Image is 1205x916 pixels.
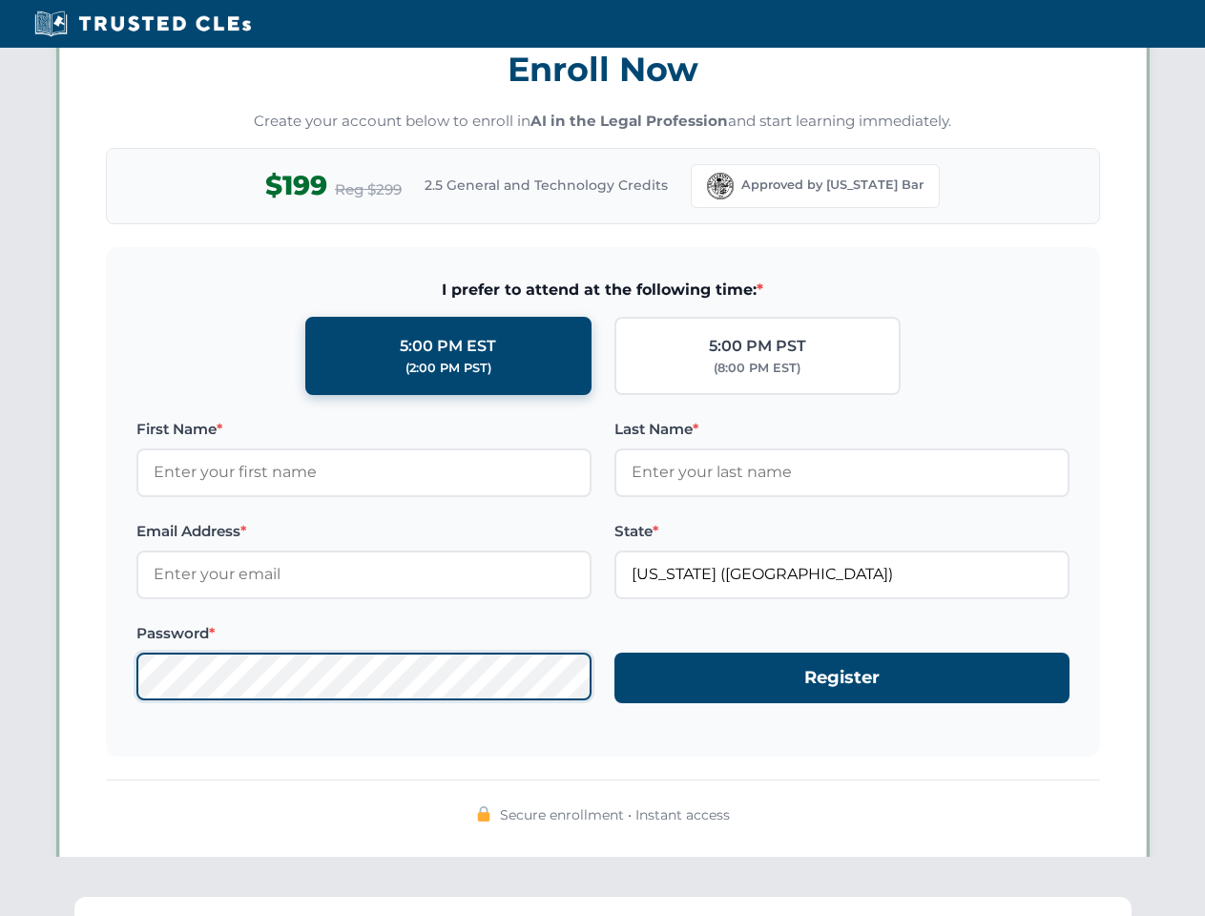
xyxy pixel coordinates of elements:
[335,178,402,201] span: Reg $299
[707,173,734,199] img: Florida Bar
[136,622,592,645] label: Password
[106,39,1100,99] h3: Enroll Now
[614,418,1070,441] label: Last Name
[714,359,800,378] div: (8:00 PM EST)
[136,448,592,496] input: Enter your first name
[136,418,592,441] label: First Name
[136,520,592,543] label: Email Address
[614,551,1070,598] input: Florida (FL)
[136,278,1070,302] span: I prefer to attend at the following time:
[106,111,1100,133] p: Create your account below to enroll in and start learning immediately.
[614,653,1070,703] button: Register
[614,520,1070,543] label: State
[709,334,806,359] div: 5:00 PM PST
[29,10,257,38] img: Trusted CLEs
[741,176,924,195] span: Approved by [US_STATE] Bar
[500,804,730,825] span: Secure enrollment • Instant access
[405,359,491,378] div: (2:00 PM PST)
[530,112,728,130] strong: AI in the Legal Profession
[136,551,592,598] input: Enter your email
[476,806,491,822] img: 🔒
[265,164,327,207] span: $199
[614,448,1070,496] input: Enter your last name
[425,175,668,196] span: 2.5 General and Technology Credits
[400,334,496,359] div: 5:00 PM EST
